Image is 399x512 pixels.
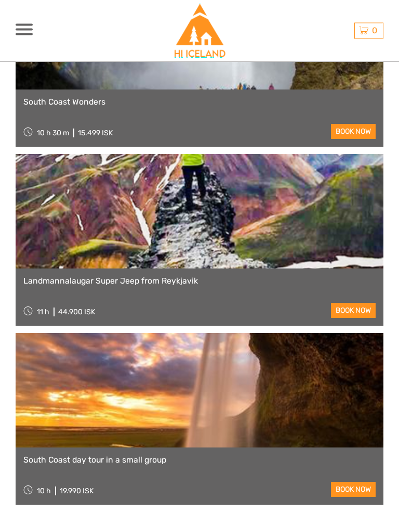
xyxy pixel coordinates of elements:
[8,4,39,35] button: Open LiveChat chat widget
[331,124,376,139] a: book now
[23,277,376,287] a: Landmannalaugar Super Jeep from Reykjavik
[23,456,376,466] a: South Coast day tour in a small group
[58,308,95,317] div: 44.900 ISK
[331,303,376,318] a: book now
[60,487,94,496] div: 19.990 ISK
[37,487,51,496] span: 10 h
[23,98,376,108] a: South Coast Wonders
[37,129,69,138] span: 10 h 30 m
[331,482,376,497] a: book now
[37,308,49,317] span: 11 h
[173,4,227,58] img: Hostelling International
[78,129,113,138] div: 15.499 ISK
[370,25,379,35] span: 0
